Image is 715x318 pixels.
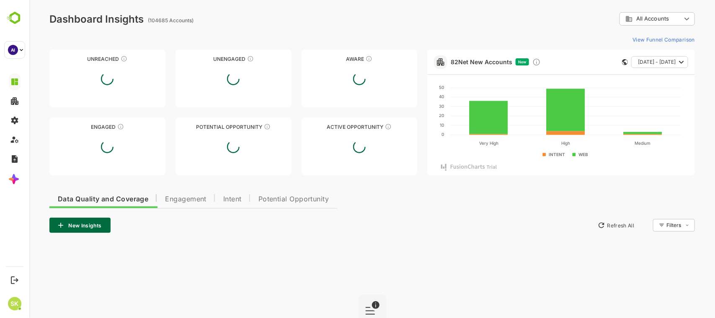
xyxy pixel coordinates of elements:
div: These accounts are MQAs and can be passed on to Inside Sales [235,123,241,130]
a: 82Net New Accounts [421,58,483,65]
div: Unreached [20,56,136,62]
span: New [489,60,497,64]
text: 20 [410,113,415,118]
div: Engaged [20,124,136,130]
div: These accounts have open opportunities which might be at any of the Sales Stages [356,123,362,130]
text: 30 [410,104,415,109]
button: Logout [9,274,20,286]
img: BambooboxLogoMark.f1c84d78b4c51b1a7b5f700c9845e183.svg [4,10,26,26]
div: Unengaged [146,56,262,62]
span: [DATE] - [DATE] [609,57,646,68]
div: Aware [272,56,388,62]
text: 10 [410,123,415,128]
div: These accounts are warm, further nurturing would qualify them to MQAs [88,123,95,130]
text: High [532,141,541,146]
span: All Accounts [607,16,640,22]
div: Filters [636,218,666,233]
span: Data Quality and Coverage [28,196,119,203]
div: Potential Opportunity [146,124,262,130]
div: These accounts have not been engaged with for a defined time period [91,55,98,62]
text: 40 [410,94,415,99]
text: Medium [606,141,622,146]
div: Discover new ICP-fit accounts showing engagement — via intent surges, anonymous website visits, L... [503,58,511,66]
div: This card does not support filter and segments [593,59,599,65]
div: Active Opportunity [272,124,388,130]
text: Very High [450,141,469,146]
span: Intent [194,196,212,203]
span: Potential Opportunity [229,196,300,203]
div: Dashboard Insights [20,13,114,25]
text: 0 [412,132,415,137]
button: [DATE] - [DATE] [602,56,659,68]
ag: (104685 Accounts) [119,17,167,23]
div: AI [8,45,18,55]
div: Filters [637,222,652,228]
button: View Funnel Comparison [600,33,666,46]
div: SK [8,297,21,310]
div: All Accounts [590,11,666,27]
div: All Accounts [596,15,652,23]
button: Refresh All [565,219,609,232]
div: These accounts have just entered the buying cycle and need further nurturing [336,55,343,62]
span: Engagement [136,196,177,203]
div: These accounts have not shown enough engagement and need nurturing [218,55,225,62]
button: New Insights [20,218,81,233]
text: 50 [410,85,415,90]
